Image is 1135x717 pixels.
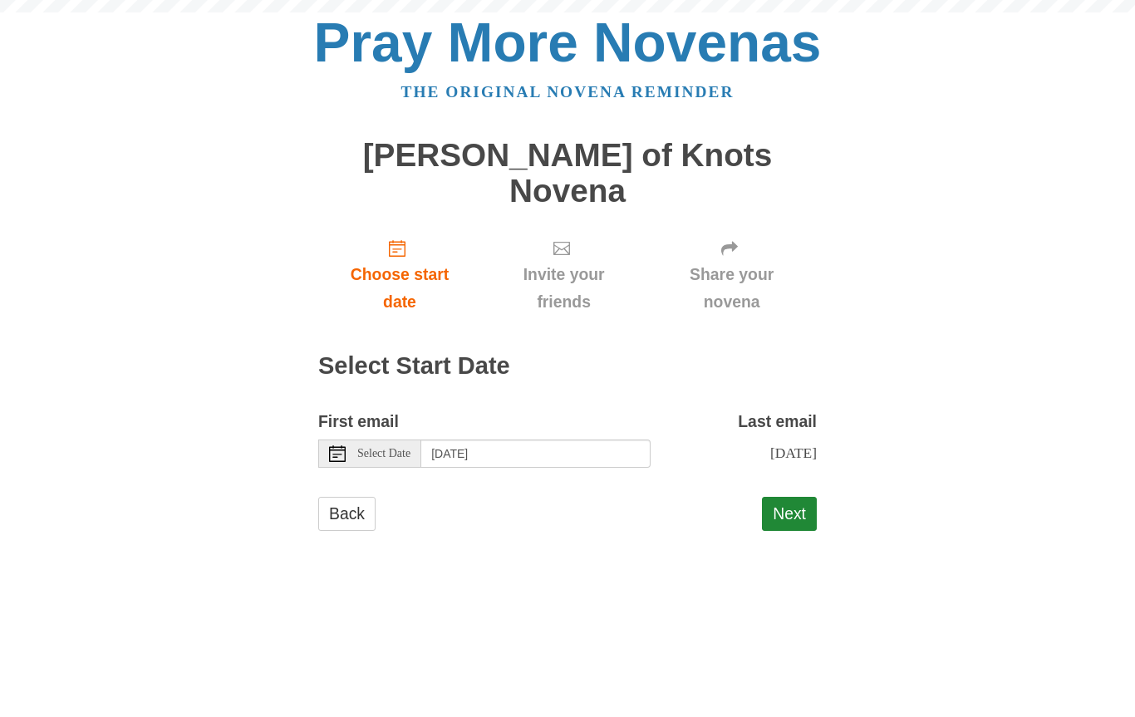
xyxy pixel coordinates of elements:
[762,497,817,531] button: Next
[646,225,817,324] a: Share your novena
[318,497,376,531] a: Back
[318,353,817,380] h2: Select Start Date
[738,408,817,435] label: Last email
[481,225,646,324] a: Invite your friends
[318,225,481,324] a: Choose start date
[357,448,410,459] span: Select Date
[401,83,735,101] a: The original novena reminder
[318,138,817,209] h1: [PERSON_NAME] of Knots Novena
[318,408,399,435] label: First email
[314,12,822,73] a: Pray More Novenas
[770,444,817,461] span: [DATE]
[335,261,464,316] span: Choose start date
[498,261,630,316] span: Invite your friends
[663,261,800,316] span: Share your novena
